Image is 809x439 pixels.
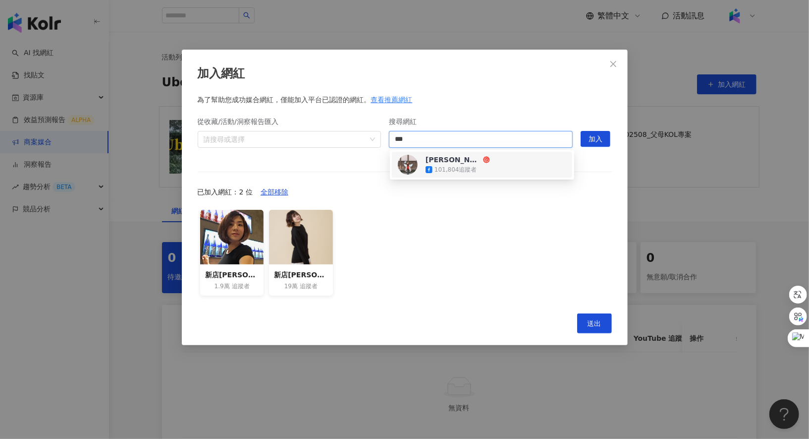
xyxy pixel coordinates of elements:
span: 送出 [588,319,601,327]
span: 19萬 [284,282,298,291]
span: close [609,60,617,68]
label: 搜尋網紅 [389,116,424,127]
div: 加入網紅 [198,65,612,82]
img: KOL Avatar [398,155,418,175]
span: 全部移除 [261,185,288,200]
span: 追蹤者 [300,282,318,291]
div: 為了幫助您成功媒合網紅，僅能加入平台已認證的網紅。 [198,94,612,105]
button: 送出 [577,314,612,333]
div: 新店[PERSON_NAME] [274,269,327,280]
div: [PERSON_NAME] [426,155,481,165]
button: 全部移除 [253,184,296,200]
div: 101,804 追蹤者 [434,166,477,174]
div: 綠君麻麻 [392,152,572,178]
button: 加入 [581,131,610,147]
label: 從收藏/活動/洞察報告匯入 [198,116,286,127]
div: 新店[PERSON_NAME] [205,269,259,280]
div: 查看推薦網紅 [371,94,413,105]
div: 已加入網紅：2 位 [198,184,612,200]
span: 追蹤者 [232,282,250,291]
span: 1.9萬 [215,282,230,291]
input: 搜尋網紅 [395,131,567,147]
button: Close [603,54,623,74]
span: 加入 [589,131,602,147]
